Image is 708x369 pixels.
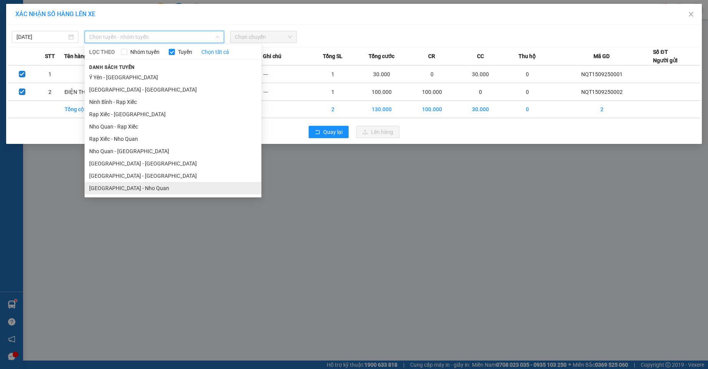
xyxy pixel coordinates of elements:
[504,65,550,83] td: 0
[89,48,115,56] span: LỌC THEO
[550,83,653,101] td: NQT1509250002
[310,65,356,83] td: 1
[85,145,261,157] li: Nho Quan - [GEOGRAPHIC_DATA]
[15,10,95,18] span: XÁC NHẬN SỐ HÀNG LÊN XE
[323,128,342,136] span: Quay lại
[519,52,536,60] span: Thu hộ
[407,101,457,118] td: 100.000
[10,51,16,57] span: environment
[64,101,111,118] td: Tổng cộng
[356,83,407,101] td: 100.000
[85,83,261,96] li: [GEOGRAPHIC_DATA] - [GEOGRAPHIC_DATA]
[85,96,261,108] li: Ninh Bình - Rạp Xiếc
[45,52,55,60] span: STT
[457,65,504,83] td: 30.000
[550,101,653,118] td: 2
[457,101,504,118] td: 30.000
[309,126,349,138] button: rollbackQuay lại
[310,83,356,101] td: 1
[85,182,261,194] li: [GEOGRAPHIC_DATA] - Nho Quan
[17,33,67,41] input: 15/09/2025
[263,83,309,101] td: ---
[89,31,219,43] span: Chọn tuyến - nhóm tuyến
[428,52,435,60] span: CR
[85,71,261,83] li: Ý Yên - [GEOGRAPHIC_DATA]
[323,52,342,60] span: Tổng SL
[127,48,163,56] span: Nhóm tuyến
[10,10,83,49] b: GỬI : VP [PERSON_NAME]
[85,133,261,145] li: Rạp Xiếc - Nho Quan
[310,101,356,118] td: 2
[504,101,550,118] td: 0
[64,83,111,101] td: ĐIỆN THOẠI
[504,83,550,101] td: 0
[477,52,484,60] span: CC
[550,65,653,83] td: NQT1509250001
[315,129,320,135] span: rollback
[369,52,394,60] span: Tổng cước
[263,65,309,83] td: ---
[263,52,281,60] span: Ghi chú
[175,48,195,56] span: Tuyến
[653,48,678,65] div: Số ĐT Người gửi
[85,157,261,170] li: [GEOGRAPHIC_DATA] - [GEOGRAPHIC_DATA]
[36,83,64,101] td: 2
[85,170,261,182] li: [GEOGRAPHIC_DATA] - [GEOGRAPHIC_DATA]
[36,65,64,83] td: 1
[201,48,229,56] a: Chọn tất cả
[593,52,610,60] span: Mã GD
[85,108,261,120] li: Rạp Xiếc - [GEOGRAPHIC_DATA]
[407,83,457,101] td: 100.000
[64,52,87,60] span: Tên hàng
[235,31,292,43] span: Chọn chuyến
[84,10,133,27] h1: NQT1509250002
[356,101,407,118] td: 130.000
[356,126,399,138] button: uploadLên hàng
[85,64,140,71] span: Danh sách tuyến
[85,120,261,133] li: Nho Quan - Rạp Xiếc
[688,11,694,17] span: close
[407,65,457,83] td: 0
[680,4,702,25] button: Close
[356,65,407,83] td: 30.000
[215,35,220,39] span: down
[457,83,504,101] td: 0
[10,49,84,60] li: 59 [PERSON_NAME]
